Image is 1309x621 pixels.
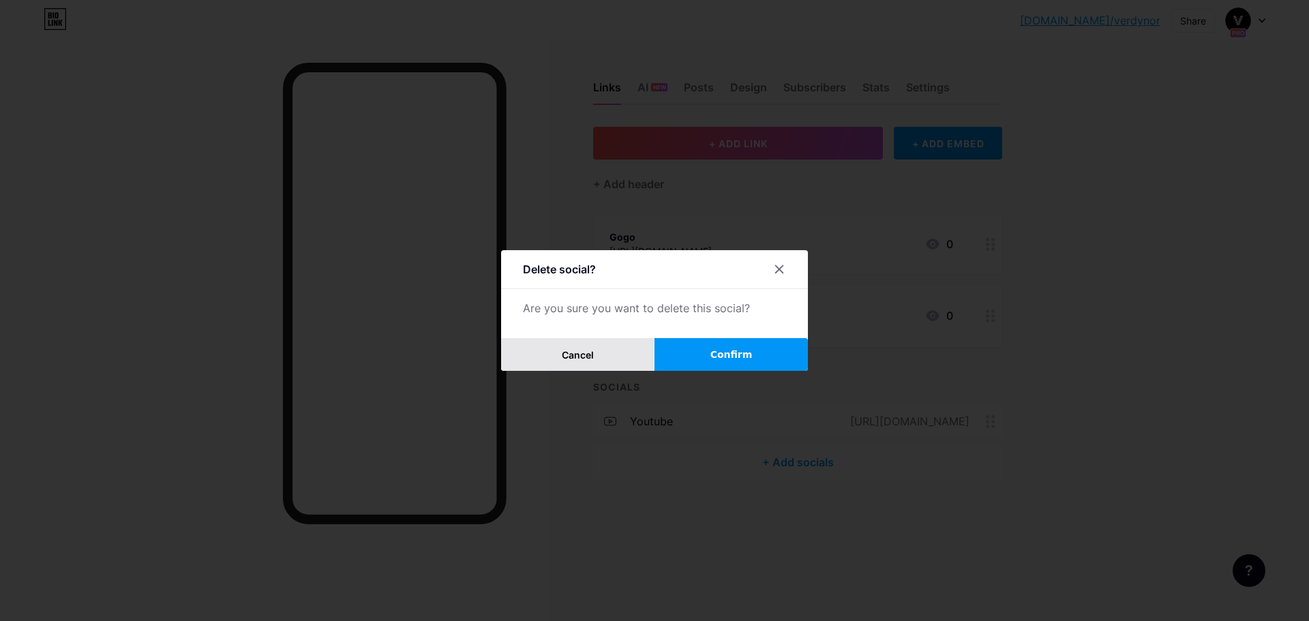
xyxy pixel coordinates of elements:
button: Confirm [654,338,808,371]
div: Are you sure you want to delete this social? [523,300,786,316]
span: Confirm [710,348,753,362]
span: Cancel [562,349,594,361]
button: Cancel [501,338,654,371]
div: Delete social? [523,261,596,277]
